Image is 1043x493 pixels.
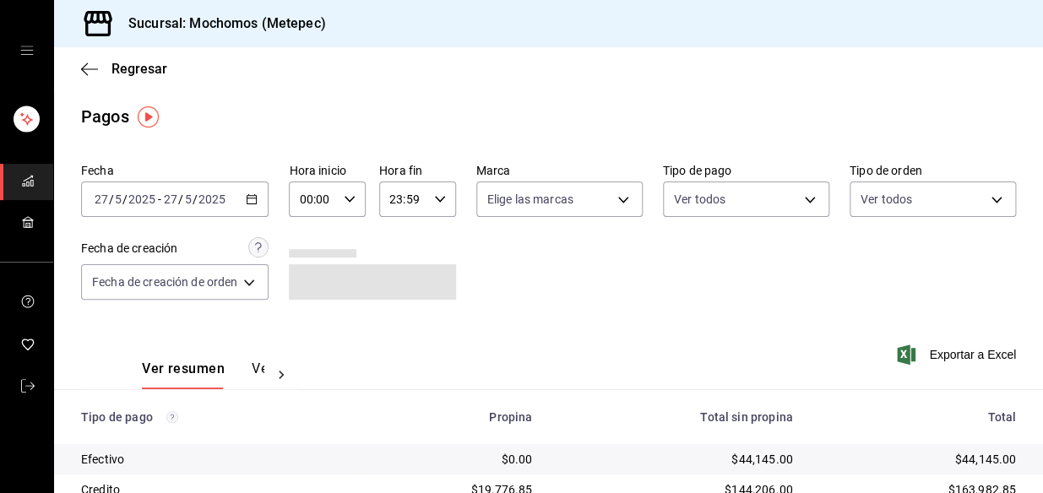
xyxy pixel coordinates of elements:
[820,410,1016,424] div: Total
[476,165,643,176] label: Marca
[20,44,34,57] button: open drawer
[122,192,128,206] span: /
[252,360,315,389] button: Ver pagos
[81,240,177,257] div: Fecha de creación
[163,192,178,206] input: --
[663,165,829,176] label: Tipo de pago
[820,451,1016,468] div: $44,145.00
[94,192,109,206] input: --
[367,451,533,468] div: $0.00
[81,61,167,77] button: Regresar
[367,410,533,424] div: Propina
[900,344,1016,365] button: Exportar a Excel
[178,192,183,206] span: /
[115,14,326,34] h3: Sucursal: Mochomos (Metepec)
[114,192,122,206] input: --
[81,165,269,176] label: Fecha
[559,410,792,424] div: Total sin propina
[198,192,226,206] input: ----
[128,192,156,206] input: ----
[193,192,198,206] span: /
[138,106,159,127] img: Tooltip marker
[166,411,178,423] svg: Los pagos realizados con Pay y otras terminales son montos brutos.
[184,192,193,206] input: --
[92,274,237,290] span: Fecha de creación de orden
[379,165,456,176] label: Hora fin
[850,165,1016,176] label: Tipo de orden
[142,360,264,389] div: navigation tabs
[487,191,573,208] span: Elige las marcas
[289,165,366,176] label: Hora inicio
[81,410,340,424] div: Tipo de pago
[111,61,167,77] span: Regresar
[109,192,114,206] span: /
[81,451,340,468] div: Efectivo
[158,192,161,206] span: -
[142,360,225,389] button: Ver resumen
[559,451,792,468] div: $44,145.00
[81,104,129,129] div: Pagos
[861,191,912,208] span: Ver todos
[674,191,725,208] span: Ver todos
